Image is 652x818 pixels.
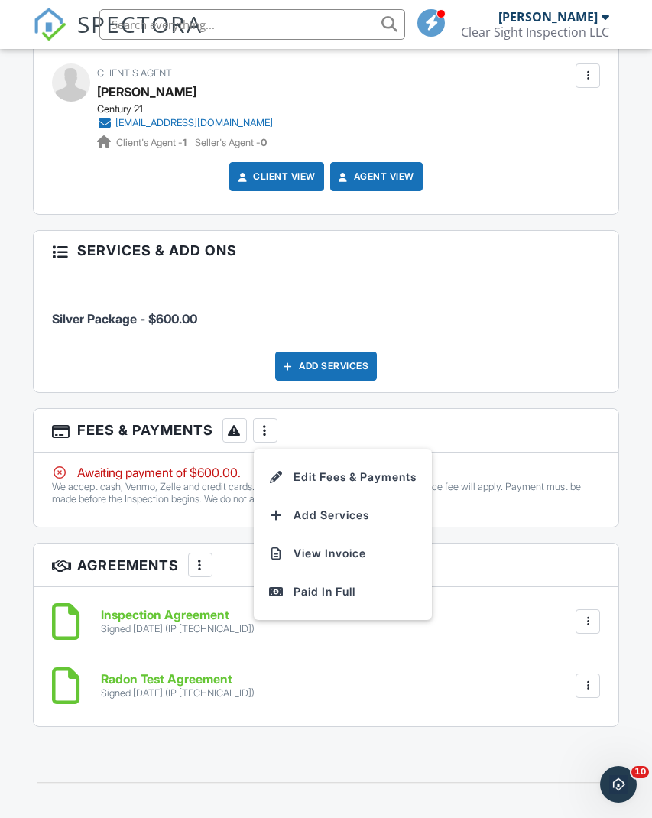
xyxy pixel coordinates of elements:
p: We accept cash, Venmo, Zelle and credit cards. If credit cards are used a 3.5% ($21) service fee ... [52,481,601,505]
span: Client's Agent [97,67,172,79]
div: [PERSON_NAME] [498,9,598,24]
span: Client's Agent - [116,137,189,148]
a: Client View [235,169,316,184]
input: Search everything... [99,9,405,40]
h6: Inspection Agreement [101,609,255,622]
a: [PERSON_NAME] [97,80,196,103]
span: Seller's Agent - [195,137,267,148]
div: Signed [DATE] (IP [TECHNICAL_ID]) [101,687,255,700]
div: Add Services [275,352,377,381]
div: Signed [DATE] (IP [TECHNICAL_ID]) [101,623,255,635]
a: Radon Test Agreement Signed [DATE] (IP [TECHNICAL_ID]) [101,673,255,700]
iframe: Intercom live chat [600,766,637,803]
div: Century 21 [97,103,285,115]
h3: Services & Add ons [34,231,619,271]
strong: 1 [183,137,187,148]
div: [EMAIL_ADDRESS][DOMAIN_NAME] [115,117,273,129]
div: Awaiting payment of $600.00. [52,464,601,481]
strong: 0 [261,137,267,148]
span: Silver Package - $600.00 [52,311,197,326]
img: The Best Home Inspection Software - Spectora [33,8,66,41]
h3: Fees & Payments [34,409,619,453]
h3: Agreements [34,544,619,587]
a: Inspection Agreement Signed [DATE] (IP [TECHNICAL_ID]) [101,609,255,635]
h6: Radon Test Agreement [101,673,255,687]
a: Agent View [336,169,414,184]
li: Service: Silver Package [52,283,601,339]
a: [EMAIL_ADDRESS][DOMAIN_NAME] [97,115,273,131]
span: 10 [631,766,649,778]
span: SPECTORA [77,8,203,40]
div: Clear Sight Inspection LLC [461,24,609,40]
a: SPECTORA [33,21,203,53]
